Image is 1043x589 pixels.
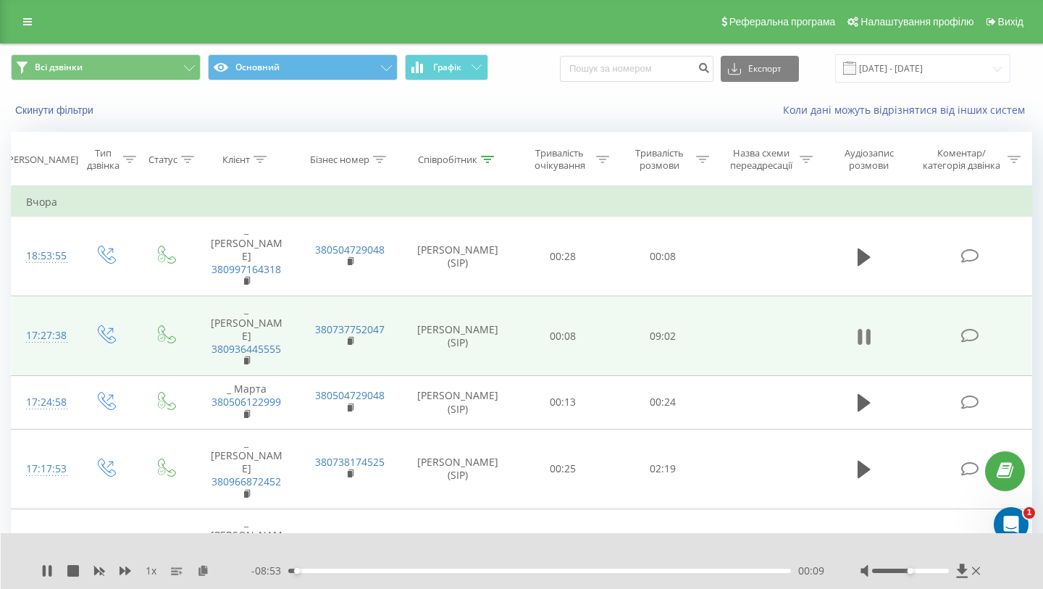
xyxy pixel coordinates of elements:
td: 00:08 [613,217,713,296]
span: 1 x [146,564,156,578]
td: [PERSON_NAME] (SIP) [402,509,514,588]
td: 00:13 [514,376,613,430]
div: Accessibility label [294,568,300,574]
td: 00:00 [613,509,713,588]
div: Статус [148,154,177,166]
td: _ [PERSON_NAME] [195,296,298,376]
a: 380737752047 [315,322,385,336]
span: Графік [433,62,461,72]
div: 17:24:58 [26,388,61,417]
span: Всі дзвінки [35,62,83,73]
td: 00:08 [514,296,613,376]
a: 380504729048 [315,243,385,256]
input: Пошук за номером [560,56,713,82]
button: Експорт [721,56,799,82]
iframe: Intercom live chat [994,507,1029,542]
span: Налаштування профілю [860,16,973,28]
div: Бізнес номер [310,154,369,166]
button: Всі дзвінки [11,54,201,80]
div: Співробітник [418,154,477,166]
div: Клієнт [222,154,250,166]
td: 00:15 [514,509,613,588]
div: 17:17:53 [26,455,61,483]
div: Назва схеми переадресації [726,147,796,172]
td: _ [PERSON_NAME] [195,509,298,588]
div: 18:53:55 [26,242,61,270]
td: [PERSON_NAME] (SIP) [402,429,514,509]
a: Коли дані можуть відрізнятися вiд інших систем [783,103,1032,117]
a: 380738174525 [315,455,385,469]
button: Графік [405,54,488,80]
div: Тривалість розмови [626,147,692,172]
td: [PERSON_NAME] (SIP) [402,217,514,296]
span: Вихід [998,16,1023,28]
div: [PERSON_NAME] [5,154,78,166]
a: 380936445555 [211,342,281,356]
button: Скинути фільтри [11,104,101,117]
div: Тип дзвінка [87,147,120,172]
td: 00:25 [514,429,613,509]
td: 09:02 [613,296,713,376]
span: - 08:53 [251,564,288,578]
span: 1 [1023,507,1035,519]
td: _ Марта [195,376,298,430]
a: 380966872452 [211,475,281,488]
div: Accessibility label [908,568,913,574]
a: 380504729048 [315,388,385,402]
a: 380506122999 [211,395,281,409]
div: Тривалість очікування [527,147,593,172]
span: Реферальна програма [729,16,836,28]
div: Аудіозапис розмови [829,147,908,172]
span: 00:09 [798,564,824,578]
div: 17:27:38 [26,322,61,350]
td: _ [PERSON_NAME] [195,217,298,296]
a: 380997164318 [211,262,281,276]
td: [PERSON_NAME] (SIP) [402,296,514,376]
button: Основний [208,54,398,80]
td: [PERSON_NAME] (SIP) [402,376,514,430]
td: _ [PERSON_NAME] [195,429,298,509]
td: 00:24 [613,376,713,430]
td: 02:19 [613,429,713,509]
td: 00:28 [514,217,613,296]
div: Коментар/категорія дзвінка [919,147,1004,172]
td: Вчора [12,188,1032,217]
